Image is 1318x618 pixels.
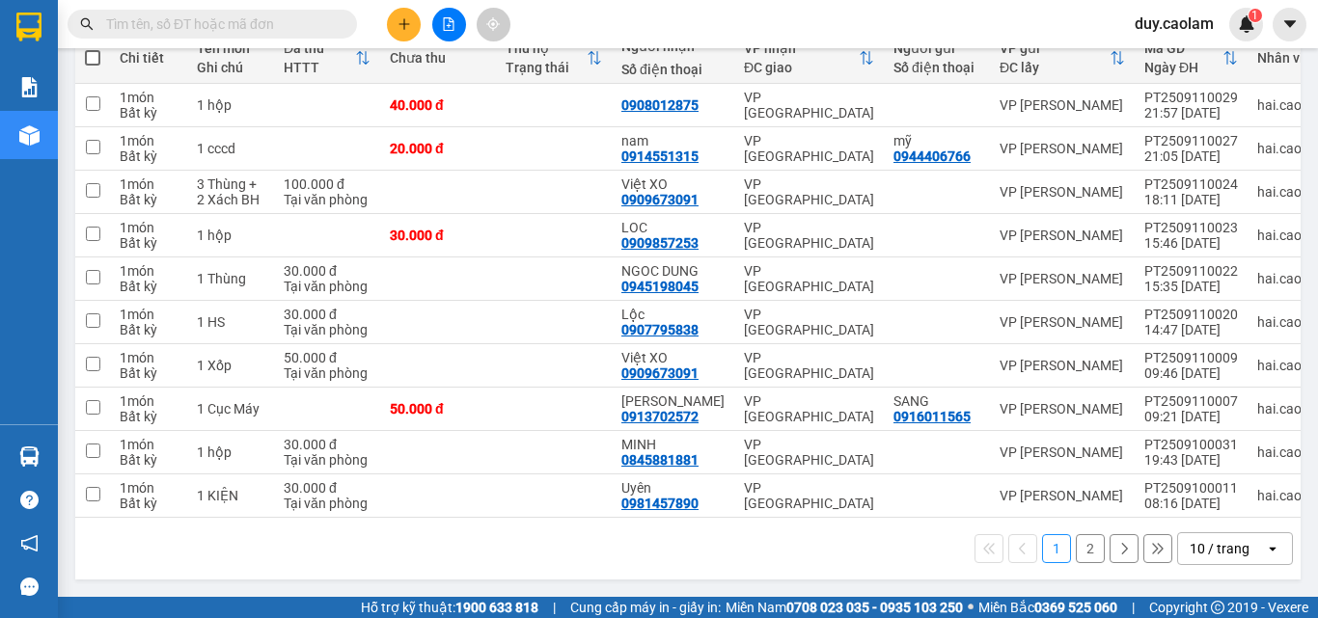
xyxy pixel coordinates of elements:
span: copyright [1211,601,1224,614]
img: warehouse-icon [19,125,40,146]
button: file-add [432,8,466,41]
span: | [553,597,556,618]
img: warehouse-icon [19,446,40,467]
div: Bất kỳ [120,279,178,294]
div: Tại văn phòng [284,279,371,294]
div: Tại văn phòng [284,192,371,207]
div: VP [PERSON_NAME] [1000,401,1125,416]
span: 1 [1251,9,1258,22]
div: VP [GEOGRAPHIC_DATA] [744,220,874,251]
div: Bất kỳ [120,105,178,121]
div: Bất kỳ [120,192,178,207]
div: 1 món [120,393,178,409]
div: PT2509110024 [1144,176,1238,192]
div: PT2509110007 [1144,393,1238,409]
div: 21:05 [DATE] [1144,148,1238,164]
div: VP [GEOGRAPHIC_DATA] [744,437,874,468]
div: 1 món [120,176,178,192]
div: Lộc [621,307,725,322]
th: Toggle SortBy [496,33,612,84]
input: Tìm tên, số ĐT hoặc mã đơn [106,13,334,35]
div: 20.000 đ [390,141,486,156]
span: caret-down [1281,15,1299,33]
div: VP [GEOGRAPHIC_DATA] [744,263,874,294]
div: VP [PERSON_NAME] [1000,488,1125,503]
span: question-circle [20,491,39,509]
div: 19:43 [DATE] [1144,452,1238,468]
div: Bất kỳ [120,322,178,337]
div: VP [GEOGRAPHIC_DATA] [744,133,874,164]
div: 0908012875 [621,97,699,113]
div: VP [PERSON_NAME] [1000,184,1125,200]
svg: open [1265,541,1280,556]
div: 09:46 [DATE] [1144,365,1238,381]
div: 14:47 [DATE] [1144,322,1238,337]
div: 1 hộp [197,228,264,243]
div: ĐC lấy [1000,60,1110,75]
div: PT2509110009 [1144,350,1238,365]
div: VP [PERSON_NAME] [1000,314,1125,330]
div: 1 hộp [197,444,264,460]
div: NGOC DUNG [621,263,725,279]
div: PT2509110023 [1144,220,1238,235]
span: Cung cấp máy in - giấy in: [570,597,721,618]
div: VP [GEOGRAPHIC_DATA] [744,307,874,337]
b: BIÊN NHẬN GỬI HÀNG HÓA [124,28,185,185]
div: Trạng thái [506,60,587,75]
div: mỹ [893,133,980,148]
div: VP [GEOGRAPHIC_DATA] [744,480,874,511]
div: VP [PERSON_NAME] [1000,141,1125,156]
div: 3 Thùng + 2 Xách BH [197,176,264,207]
button: caret-down [1273,8,1306,41]
strong: 0708 023 035 - 0935 103 250 [786,600,963,615]
div: 10 / trang [1190,539,1249,558]
div: VP [GEOGRAPHIC_DATA] [744,350,874,381]
button: aim [477,8,510,41]
div: 0981457890 [621,496,699,511]
button: 1 [1042,534,1071,563]
div: 40.000 đ [390,97,486,113]
div: Tại văn phòng [284,365,371,381]
div: 1 món [120,90,178,105]
div: 0916011565 [893,409,971,424]
div: Số điện thoại [621,62,725,77]
strong: 1900 633 818 [455,600,538,615]
div: 1 Cục Máy [197,401,264,416]
th: Toggle SortBy [1135,33,1248,84]
span: duy.caolam [1119,12,1229,36]
div: 21:57 [DATE] [1144,105,1238,121]
span: Hỗ trợ kỹ thuật: [361,597,538,618]
div: Bất kỳ [120,148,178,164]
div: Chi tiết [120,50,178,66]
div: 0909857253 [621,235,699,251]
div: Bất kỳ [120,409,178,424]
span: message [20,578,39,596]
div: PT2509110022 [1144,263,1238,279]
div: 0944406766 [893,148,971,164]
div: VP [PERSON_NAME] [1000,228,1125,243]
th: Toggle SortBy [990,33,1135,84]
div: Việt XO [621,350,725,365]
div: Việt XO [621,176,725,192]
div: 0913702572 [621,409,699,424]
div: 30.000 đ [284,307,371,322]
div: PT2509100031 [1144,437,1238,452]
div: VP [PERSON_NAME] [1000,97,1125,113]
div: 15:35 [DATE] [1144,279,1238,294]
span: ⚪️ [968,604,974,611]
div: VP [PERSON_NAME] [1000,444,1125,460]
b: [DOMAIN_NAME] [162,73,265,89]
div: PT2509110020 [1144,307,1238,322]
div: 50.000 đ [390,401,486,416]
span: Miền Bắc [978,597,1117,618]
div: 30.000 đ [284,263,371,279]
div: 1 món [120,307,178,322]
div: Bất kỳ [120,365,178,381]
div: 1 món [120,263,178,279]
img: logo.jpg [209,24,256,70]
div: Chưa thu [390,50,486,66]
div: MINH [621,437,725,452]
div: Ghi chú [197,60,264,75]
div: 100.000 đ [284,176,371,192]
th: Toggle SortBy [274,33,380,84]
